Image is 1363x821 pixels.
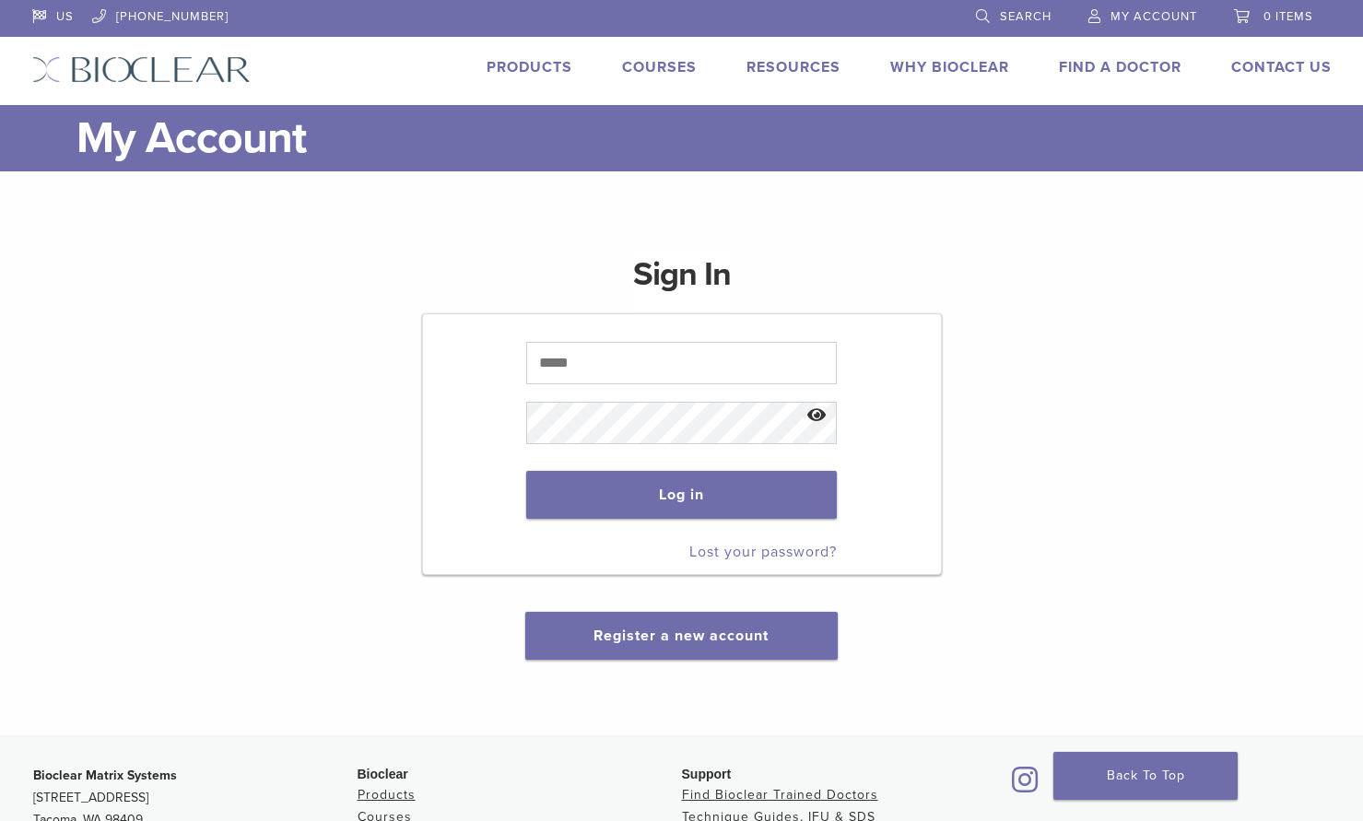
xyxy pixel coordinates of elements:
[358,787,416,803] a: Products
[797,393,837,440] button: Show password
[526,471,837,519] button: Log in
[890,58,1009,76] a: Why Bioclear
[487,58,572,76] a: Products
[525,612,837,660] button: Register a new account
[689,543,837,561] a: Lost your password?
[1053,752,1238,800] a: Back To Top
[1059,58,1181,76] a: Find A Doctor
[32,56,251,83] img: Bioclear
[682,767,732,781] span: Support
[1006,777,1045,795] a: Bioclear
[358,767,408,781] span: Bioclear
[1231,58,1332,76] a: Contact Us
[33,768,177,783] strong: Bioclear Matrix Systems
[622,58,697,76] a: Courses
[1049,777,1091,795] a: Bioclear
[593,627,769,645] a: Register a new account
[1263,9,1313,24] span: 0 items
[1000,9,1052,24] span: Search
[682,787,878,803] a: Find Bioclear Trained Doctors
[76,105,1332,171] h1: My Account
[1110,9,1197,24] span: My Account
[633,252,731,311] h1: Sign In
[746,58,840,76] a: Resources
